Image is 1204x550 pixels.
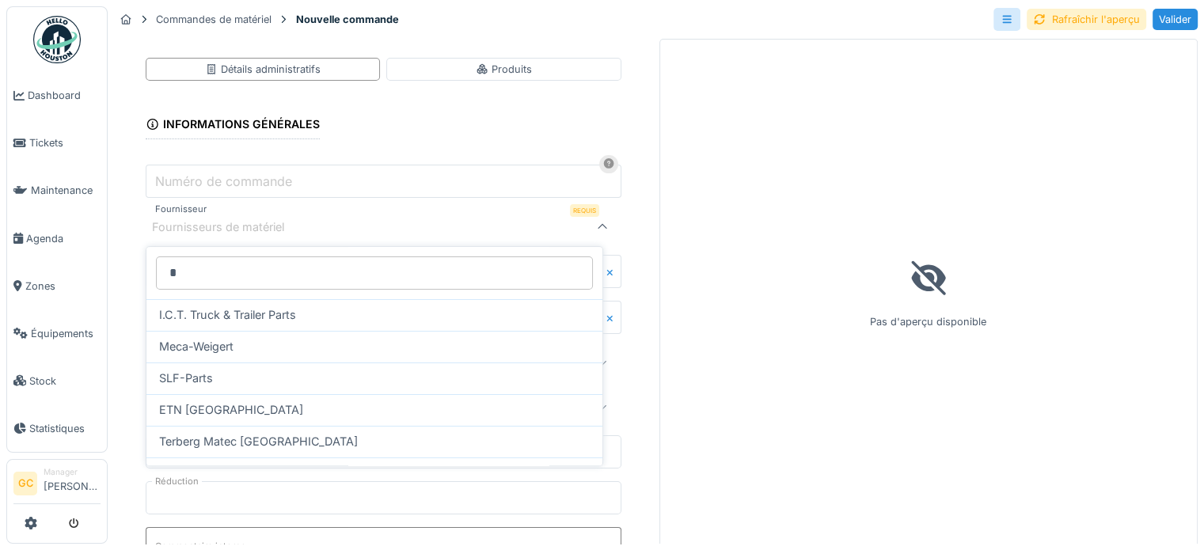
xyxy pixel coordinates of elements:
div: Produits [476,62,532,77]
div: Manager [44,466,101,478]
span: Équipements [31,326,101,341]
span: Tickets [29,135,101,150]
a: Maintenance [7,167,107,214]
div: Rafraîchir l'aperçu [1027,9,1146,30]
div: Valider [1153,9,1198,30]
button: Close [604,301,621,334]
a: Zones [7,262,107,309]
a: Stock [7,357,107,404]
div: Pas d'aperçu disponible [659,39,1198,547]
li: GC [13,472,37,495]
button: Close [604,255,621,288]
span: Dashboard [28,88,101,103]
span: Terberg Matec [GEOGRAPHIC_DATA] [159,433,358,450]
a: GC Manager[PERSON_NAME] [13,466,101,504]
div: Fournisseurs de matériel [152,218,306,236]
div: Détails administratifs [205,62,321,77]
a: Dashboard [7,72,107,119]
li: [PERSON_NAME] [44,466,101,500]
div: Commandes de matériel [156,12,272,27]
label: Fournisseur [152,203,210,216]
span: Statistiques [29,421,101,436]
label: Réduction [152,475,202,488]
img: Badge_color-CXgf-gQk.svg [33,16,81,63]
span: Agenda [26,231,101,246]
span: SLF-Parts [159,370,213,387]
div: Requis [570,204,599,217]
span: Meca-Weigert [159,338,234,355]
a: Statistiques [7,404,107,452]
span: Zones [25,279,101,294]
a: Équipements [7,309,107,357]
a: Tickets [7,119,107,167]
span: ABM TECNA [159,465,227,482]
strong: Nouvelle commande [290,12,405,27]
div: Informations générales [146,112,320,139]
span: I.C.T. Truck & Trailer Parts [159,306,296,324]
span: ETN [GEOGRAPHIC_DATA] [159,401,303,419]
span: Maintenance [31,183,101,198]
a: Agenda [7,214,107,262]
span: Stock [29,374,101,389]
label: Numéro de commande [152,172,295,191]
